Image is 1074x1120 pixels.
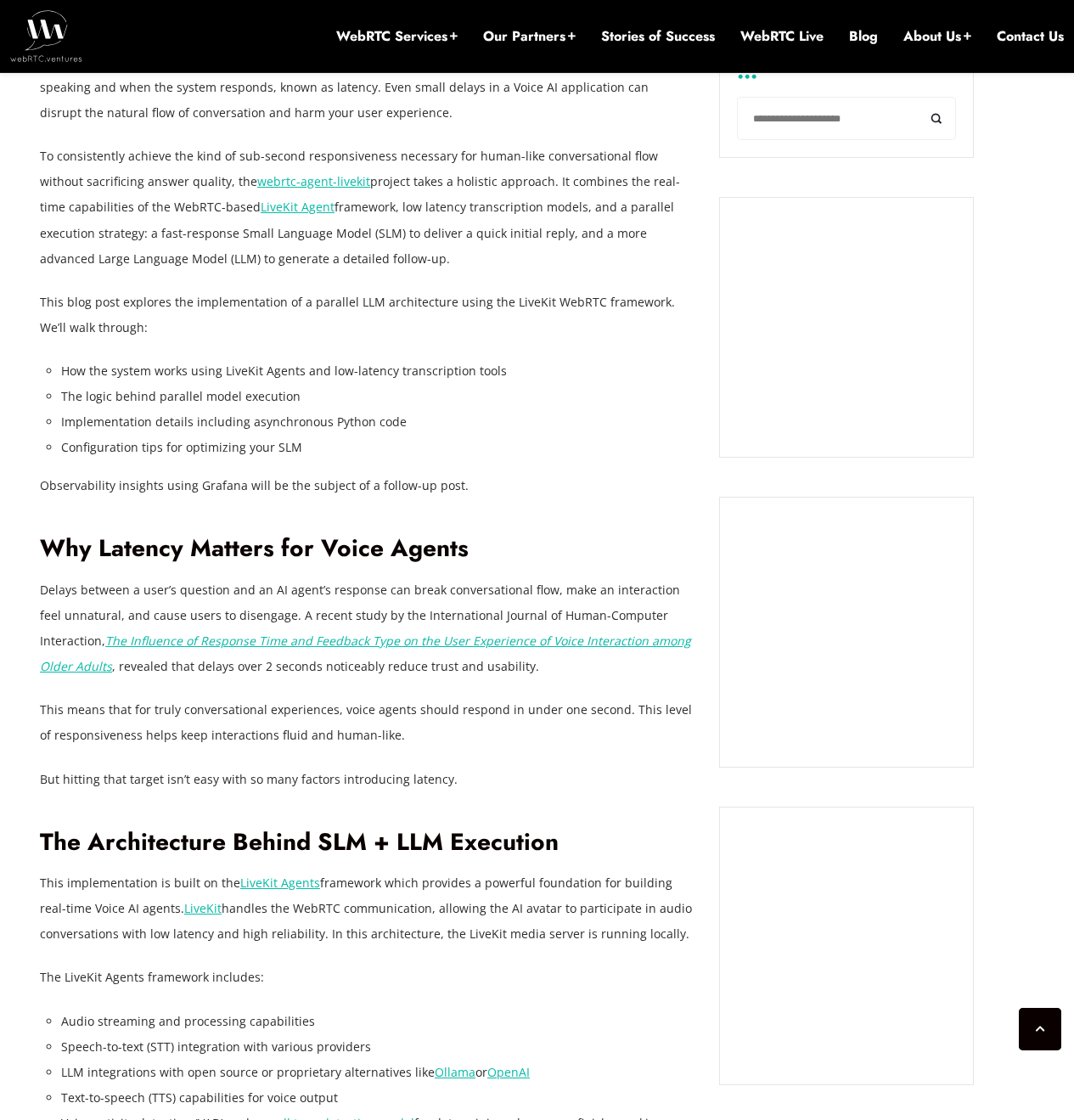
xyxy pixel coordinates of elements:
iframe: Embedded CTA [737,825,956,1067]
a: Stories of Success [601,27,715,46]
h2: The Architecture Behind SLM + LLM Execution [40,828,694,858]
p: This implementation is built on the framework which provides a powerful foundation for building r... [40,870,694,947]
p: This means that for truly conversational experiences, voice agents should respond in under one se... [40,697,694,748]
a: Blog [849,27,878,46]
li: Speech-to-text (STT) integration with various providers [61,1034,694,1060]
li: How the system works using LiveKit Agents and low-latency transcription tools [61,358,694,384]
a: LiveKit Agents [240,875,320,891]
li: Configuration tips for optimizing your SLM [61,435,694,460]
p: One of the biggest challenges in building real-time AI voice agents is the delay between when a u... [40,49,694,126]
a: The Influence of Response Time and Feedback Type on the User Experience of Voice Interaction amon... [40,633,691,674]
img: WebRTC.ventures [10,10,82,61]
button: Search [918,97,956,140]
a: OpenAI [487,1064,530,1080]
a: WebRTC Live [740,27,824,46]
p: Observability insights using Grafana will be the subject of a follow-up post. [40,473,694,498]
a: Our Partners [483,27,576,46]
p: But hitting that target isn’t easy with so many factors introducing latency. [40,767,694,792]
li: The logic behind parallel model execution [61,384,694,409]
h2: Why Latency Matters for Voice Agents [40,534,694,564]
p: The LiveKit Agents framework includes: [40,965,694,990]
a: webrtc-agent-livekit [257,173,370,189]
p: Delays between a user’s question and an AI agent’s response can break conversational flow, make a... [40,577,694,679]
a: WebRTC Services [336,27,458,46]
a: Contact Us [997,27,1064,46]
a: LiveKit Agent [261,199,335,215]
iframe: Embedded CTA [737,215,956,441]
label: Search [737,38,956,77]
li: LLM integrations with open source or proprietary alternatives like or [61,1060,694,1085]
li: Implementation details including asynchronous Python code [61,409,694,435]
a: Ollama [435,1064,475,1080]
p: To consistently achieve the kind of sub-second responsiveness necessary for human-like conversati... [40,144,694,271]
a: LiveKit [184,900,222,916]
p: This blog post explores the implementation of a parallel LLM architecture using the LiveKit WebRT... [40,290,694,341]
li: Audio streaming and processing capabilities [61,1009,694,1034]
li: Text-to-speech (TTS) capabilities for voice output [61,1085,694,1111]
a: About Us [903,27,971,46]
iframe: Embedded CTA [737,515,956,750]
